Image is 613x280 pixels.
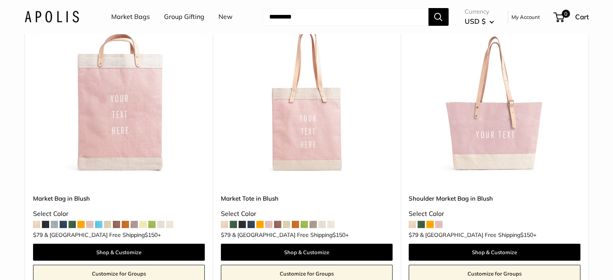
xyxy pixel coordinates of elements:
[33,208,205,220] div: Select Color
[520,231,533,239] span: $150
[218,11,233,23] a: New
[575,12,589,21] span: Cart
[409,208,580,220] div: Select Color
[554,10,589,23] a: 0 Cart
[428,8,449,26] button: Search
[409,244,580,261] a: Shop & Customize
[25,11,79,23] img: Apolis
[263,8,428,26] input: Search...
[465,15,494,28] button: USD $
[221,14,393,186] img: Market Tote in Blush
[409,194,580,203] a: Shoulder Market Bag in Blush
[221,244,393,261] a: Shop & Customize
[221,231,231,239] span: $79
[44,232,161,238] span: & [GEOGRAPHIC_DATA] Free Shipping +
[145,231,158,239] span: $150
[511,12,540,22] a: My Account
[221,208,393,220] div: Select Color
[33,231,43,239] span: $79
[33,194,205,203] a: Market Bag in Blush
[420,232,536,238] span: & [GEOGRAPHIC_DATA] Free Shipping +
[465,17,486,25] span: USD $
[409,231,418,239] span: $79
[409,14,580,186] img: Shoulder Market Bag in Blush
[221,14,393,186] a: Market Tote in BlushMarket Tote in Blush
[33,14,205,186] a: description_Our first Blush Market BagMarket Bag in Blush
[561,10,569,18] span: 0
[33,14,205,186] img: description_Our first Blush Market Bag
[221,194,393,203] a: Market Tote in Blush
[465,6,494,17] span: Currency
[111,11,150,23] a: Market Bags
[332,231,345,239] span: $150
[164,11,204,23] a: Group Gifting
[232,232,349,238] span: & [GEOGRAPHIC_DATA] Free Shipping +
[33,244,205,261] a: Shop & Customize
[409,14,580,186] a: Shoulder Market Bag in BlushShoulder Market Bag in Blush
